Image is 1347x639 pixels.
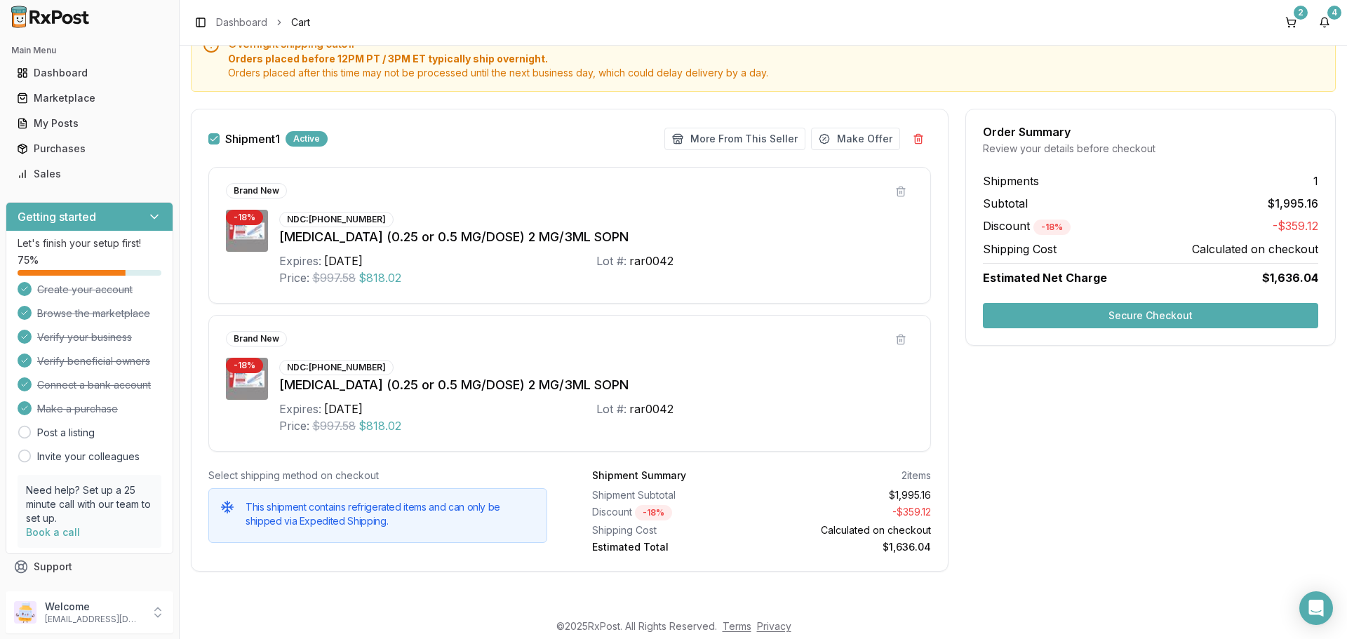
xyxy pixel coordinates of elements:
[228,66,1324,80] span: Orders placed after this time may not be processed until the next business day, which could delay...
[226,358,263,373] div: - 18 %
[6,163,173,185] button: Sales
[6,554,173,579] button: Support
[1262,269,1318,286] span: $1,636.04
[18,253,39,267] span: 75 %
[37,402,118,416] span: Make a purchase
[1273,217,1318,235] span: -$359.12
[17,91,162,105] div: Marketplace
[37,330,132,344] span: Verify your business
[286,131,328,147] div: Active
[6,579,173,605] button: Feedback
[1299,591,1333,625] div: Open Intercom Messenger
[246,500,535,528] h5: This shipment contains refrigerated items and can only be shipped via Expedited Shipping.
[17,66,162,80] div: Dashboard
[902,469,931,483] div: 2 items
[1313,173,1318,189] span: 1
[768,540,932,554] div: $1,636.04
[37,450,140,464] a: Invite your colleagues
[17,142,162,156] div: Purchases
[983,173,1039,189] span: Shipments
[279,401,321,417] div: Expires:
[291,15,310,29] span: Cart
[37,426,95,440] a: Post a listing
[226,358,268,400] img: Ozempic (0.25 or 0.5 MG/DOSE) 2 MG/3ML SOPN
[26,526,80,538] a: Book a call
[592,505,756,520] div: Discount
[11,60,168,86] a: Dashboard
[11,161,168,187] a: Sales
[592,469,686,483] div: Shipment Summary
[768,523,932,537] div: Calculated on checkout
[26,483,153,525] p: Need help? Set up a 25 minute call with our team to set up.
[983,241,1057,257] span: Shipping Cost
[6,62,173,84] button: Dashboard
[279,227,913,247] div: [MEDICAL_DATA] (0.25 or 0.5 MG/DOSE) 2 MG/3ML SOPN
[226,331,287,347] div: Brand New
[34,585,81,599] span: Feedback
[837,132,892,146] span: Make Offer
[723,620,751,632] a: Terms
[45,600,142,614] p: Welcome
[1313,11,1336,34] button: 4
[358,269,401,286] span: $818.02
[17,167,162,181] div: Sales
[216,15,310,29] nav: breadcrumb
[37,307,150,321] span: Browse the marketplace
[312,269,356,286] span: $997.58
[983,195,1028,212] span: Subtotal
[592,523,756,537] div: Shipping Cost
[37,354,150,368] span: Verify beneficial owners
[18,236,161,250] p: Let's finish your setup first!
[1280,11,1302,34] button: 2
[1192,241,1318,257] span: Calculated on checkout
[37,283,133,297] span: Create your account
[312,417,356,434] span: $997.58
[592,488,756,502] div: Shipment Subtotal
[1294,6,1308,20] div: 2
[18,208,96,225] h3: Getting started
[811,128,900,150] button: Make Offer
[45,614,142,625] p: [EMAIL_ADDRESS][DOMAIN_NAME]
[208,469,547,483] div: Select shipping method on checkout
[596,401,626,417] div: Lot #:
[17,116,162,130] div: My Posts
[596,253,626,269] div: Lot #:
[6,137,173,160] button: Purchases
[226,210,268,252] img: Ozempic (0.25 or 0.5 MG/DOSE) 2 MG/3ML SOPN
[11,111,168,136] a: My Posts
[226,210,263,225] div: - 18 %
[279,417,309,434] div: Price:
[324,401,363,417] div: [DATE]
[11,45,168,56] h2: Main Menu
[664,128,805,150] button: More From This Seller
[279,253,321,269] div: Expires:
[226,183,287,199] div: Brand New
[6,87,173,109] button: Marketplace
[6,112,173,135] button: My Posts
[225,133,280,144] label: Shipment 1
[279,375,913,395] div: [MEDICAL_DATA] (0.25 or 0.5 MG/DOSE) 2 MG/3ML SOPN
[1033,220,1071,235] div: - 18 %
[14,601,36,624] img: User avatar
[6,6,95,28] img: RxPost Logo
[1268,195,1318,212] span: $1,995.16
[358,417,401,434] span: $818.02
[983,142,1318,156] div: Review your details before checkout
[629,253,673,269] div: rar0042
[983,271,1107,285] span: Estimated Net Charge
[37,378,151,392] span: Connect a bank account
[1327,6,1341,20] div: 4
[629,401,673,417] div: rar0042
[757,620,791,632] a: Privacy
[324,253,363,269] div: [DATE]
[228,38,1324,49] h5: Overnight shipping cutoff
[11,136,168,161] a: Purchases
[983,303,1318,328] button: Secure Checkout
[11,86,168,111] a: Marketplace
[216,15,267,29] a: Dashboard
[228,52,1324,66] span: Orders placed before 12PM PT / 3PM ET typically ship overnight.
[983,219,1071,233] span: Discount
[279,269,309,286] div: Price:
[279,360,394,375] div: NDC: [PHONE_NUMBER]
